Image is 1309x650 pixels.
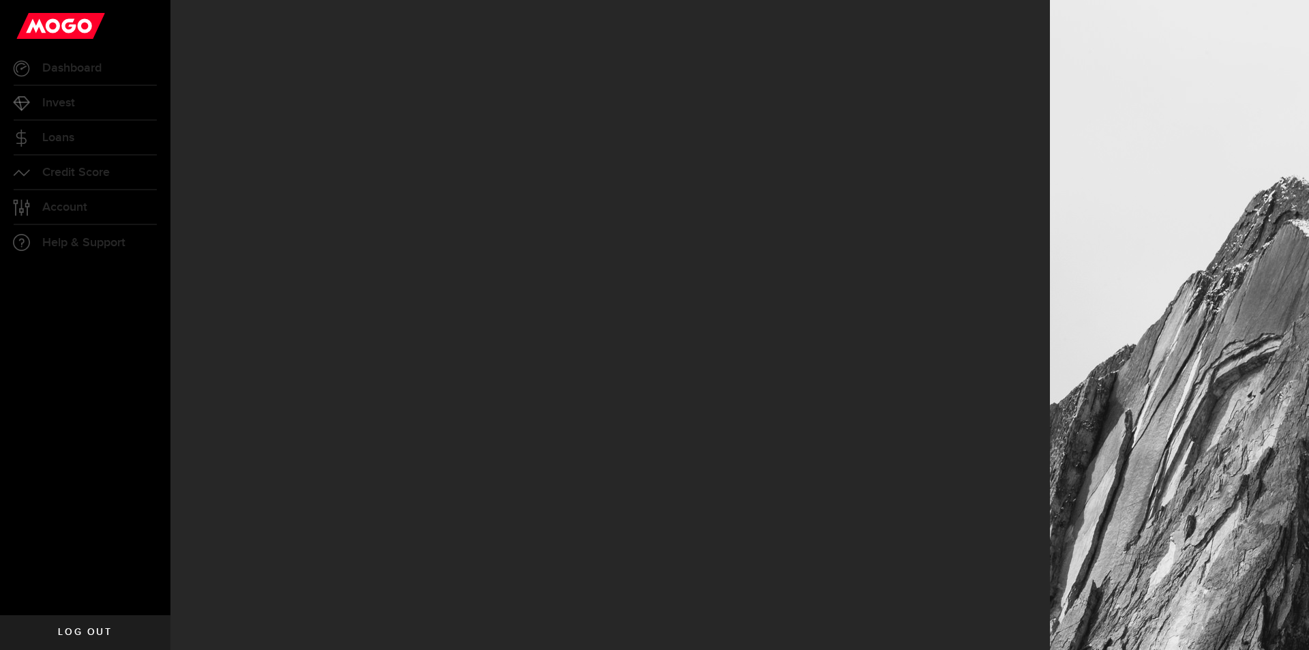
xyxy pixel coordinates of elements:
[58,627,112,637] span: Log out
[42,201,87,213] span: Account
[42,97,75,109] span: Invest
[42,132,74,144] span: Loans
[42,237,125,249] span: Help & Support
[42,166,110,179] span: Credit Score
[42,62,102,74] span: Dashboard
